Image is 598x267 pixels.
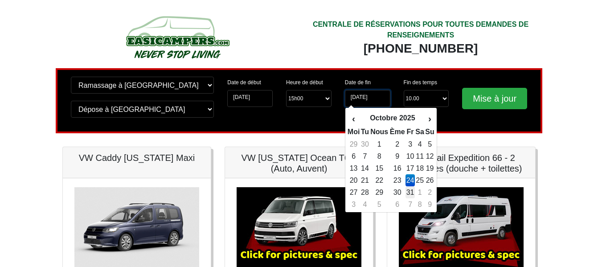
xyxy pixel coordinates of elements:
[352,152,356,160] font: 6
[425,128,434,136] font: Su
[348,128,360,136] font: Moi
[393,177,401,184] font: 23
[426,152,434,160] font: 12
[352,113,355,123] font: ‹
[418,189,422,196] font: 1
[242,153,357,173] font: VW [US_STATE] Ocean T6.1 (Auto, Auvent)
[375,177,383,184] font: 22
[393,189,401,196] font: 30
[370,128,388,136] font: Nous
[415,128,424,136] font: Sa
[350,189,358,196] font: 27
[416,177,424,184] font: 25
[345,90,390,107] input: Date de retour
[406,189,414,196] font: 31
[401,153,522,173] font: Auto-Trail Expedition 66 - 2 couchages (douche + toilettes)
[377,201,381,208] font: 5
[408,201,412,208] font: 7
[286,79,323,86] font: Heure de début
[375,189,383,196] font: 29
[352,201,356,208] font: 3
[395,140,399,148] font: 2
[416,152,424,160] font: 11
[227,79,261,86] font: Date de début
[395,152,399,160] font: 9
[428,113,431,123] font: ›
[428,140,432,148] font: 5
[364,41,478,55] font: [PHONE_NUMBER]
[227,90,273,107] input: Date de début
[406,164,414,172] font: 17
[313,21,528,39] font: CENTRALE DE RÉSERVATIONS POUR TOUTES DEMANDES DE RENSEIGNEMENTS
[418,140,422,148] font: 4
[350,177,358,184] font: 20
[428,201,432,208] font: 9
[418,201,422,208] font: 8
[390,128,405,136] font: Ème
[350,164,358,172] font: 13
[408,140,412,148] font: 3
[361,189,369,196] font: 28
[462,88,527,109] input: Mise à jour
[350,140,358,148] font: 29
[361,140,369,148] font: 30
[428,189,432,196] font: 2
[361,164,369,172] font: 14
[377,140,381,148] font: 1
[345,79,371,86] font: Date de fin
[377,152,381,160] font: 8
[363,201,367,208] font: 4
[361,128,369,136] font: Tu
[406,152,414,160] font: 10
[370,114,415,122] font: Octobre 2025
[426,164,434,172] font: 19
[426,177,434,184] font: 26
[406,177,414,184] font: 24
[407,128,414,136] font: Fr
[404,79,437,86] font: Fin des temps
[416,164,424,172] font: 18
[79,153,195,163] font: VW Caddy [US_STATE] Maxi
[393,164,401,172] font: 16
[93,12,262,62] img: campers-checkout-logo.png
[375,164,383,172] font: 15
[361,177,369,184] font: 21
[395,201,399,208] font: 6
[363,152,367,160] font: 7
